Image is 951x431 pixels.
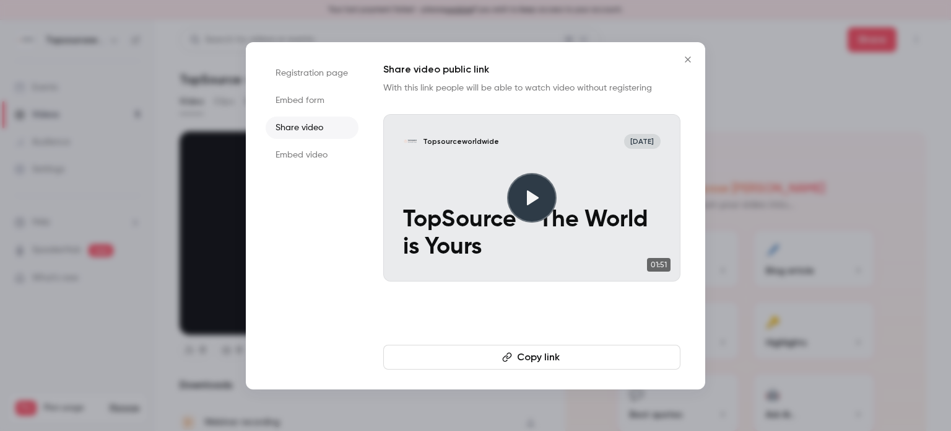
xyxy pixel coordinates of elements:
[266,89,358,112] li: Embed form
[647,258,671,272] span: 01:51
[266,62,358,84] li: Registration page
[383,345,680,370] button: Copy link
[266,117,358,139] li: Share video
[383,82,680,94] p: With this link people will be able to watch video without registering
[383,62,680,77] h1: Share video public link
[675,47,700,72] button: Close
[383,114,680,282] a: TopSource - The World is YoursTopsourceworldwide[DATE]TopSource - The World is Yours01:51
[266,144,358,166] li: Embed video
